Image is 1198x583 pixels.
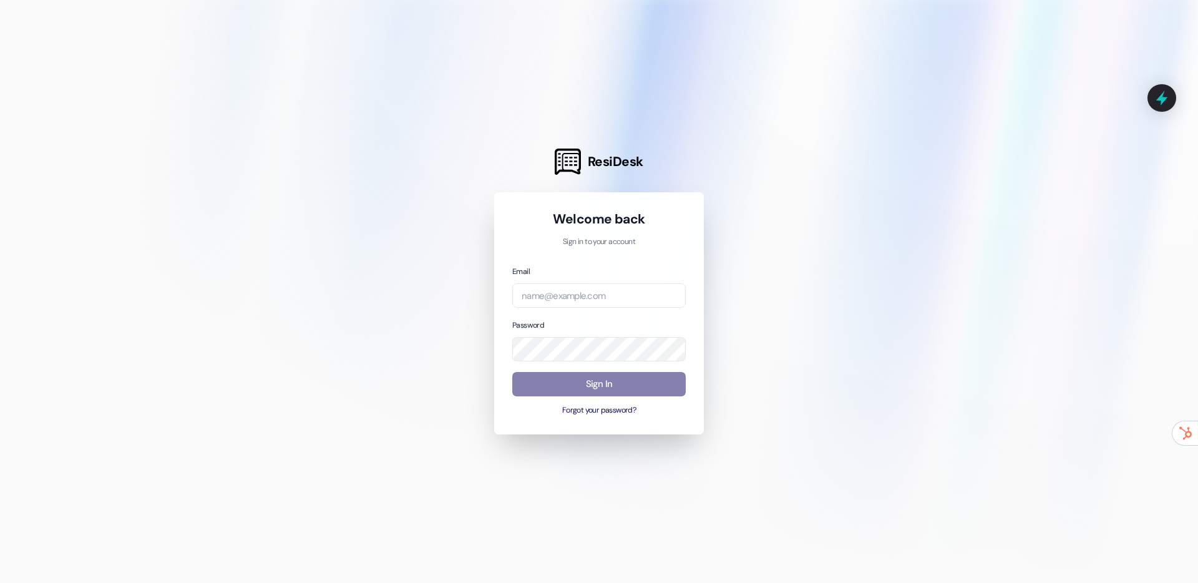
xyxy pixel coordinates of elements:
img: ResiDesk Logo [555,149,581,175]
button: Sign In [512,372,686,396]
label: Password [512,320,544,330]
input: name@example.com [512,283,686,308]
h1: Welcome back [512,210,686,228]
label: Email [512,267,530,277]
p: Sign in to your account [512,237,686,248]
button: Forgot your password? [512,405,686,416]
span: ResiDesk [588,153,643,170]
